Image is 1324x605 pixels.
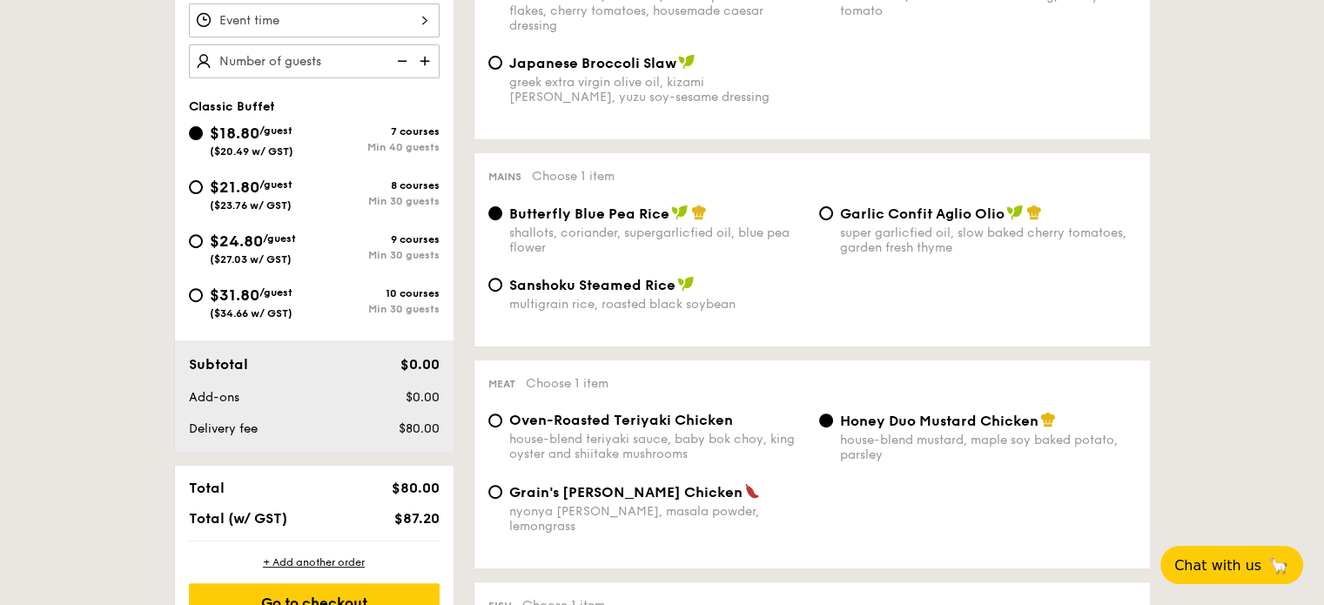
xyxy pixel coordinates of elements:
span: $0.00 [405,390,439,405]
span: Butterfly Blue Pea Rice [509,205,669,222]
input: $31.80/guest($34.66 w/ GST)10 coursesMin 30 guests [189,288,203,302]
div: super garlicfied oil, slow baked cherry tomatoes, garden fresh thyme [840,225,1136,255]
span: $80.00 [391,480,439,496]
span: Delivery fee [189,421,258,436]
span: Choose 1 item [532,169,615,184]
img: icon-spicy.37a8142b.svg [744,483,760,499]
div: house-blend teriyaki sauce, baby bok choy, king oyster and shiitake mushrooms [509,432,805,461]
input: $21.80/guest($23.76 w/ GST)8 coursesMin 30 guests [189,180,203,194]
input: $18.80/guest($20.49 w/ GST)7 coursesMin 40 guests [189,126,203,140]
input: Event time [189,3,440,37]
div: 10 courses [314,287,440,299]
span: /guest [259,124,292,137]
span: ($23.76 w/ GST) [210,199,292,212]
button: Chat with us🦙 [1160,546,1303,584]
span: $80.00 [398,421,439,436]
div: 7 courses [314,125,440,138]
img: icon-reduce.1d2dbef1.svg [387,44,413,77]
span: Grain's [PERSON_NAME] Chicken [509,484,743,501]
span: /guest [259,178,292,191]
span: Sanshoku Steamed Rice [509,277,675,293]
input: Sanshoku Steamed Ricemultigrain rice, roasted black soybean [488,278,502,292]
span: ($34.66 w/ GST) [210,307,292,319]
span: ($20.49 w/ GST) [210,145,293,158]
span: $87.20 [393,510,439,527]
div: Min 30 guests [314,249,440,261]
span: $24.80 [210,232,263,251]
input: Oven-Roasted Teriyaki Chickenhouse-blend teriyaki sauce, baby bok choy, king oyster and shiitake ... [488,413,502,427]
span: /guest [263,232,296,245]
span: $18.80 [210,124,259,143]
span: Oven-Roasted Teriyaki Chicken [509,412,733,428]
span: Total (w/ GST) [189,510,287,527]
img: icon-chef-hat.a58ddaea.svg [1040,412,1056,427]
img: icon-add.58712e84.svg [413,44,440,77]
span: ($27.03 w/ GST) [210,253,292,266]
span: $21.80 [210,178,259,197]
input: Garlic Confit Aglio Oliosuper garlicfied oil, slow baked cherry tomatoes, garden fresh thyme [819,206,833,220]
img: icon-chef-hat.a58ddaea.svg [1026,205,1042,220]
span: $31.80 [210,286,259,305]
span: Total [189,480,225,496]
span: Mains [488,171,521,183]
span: Subtotal [189,356,248,373]
div: + Add another order [189,555,440,569]
span: 🦙 [1268,555,1289,575]
span: $0.00 [400,356,439,373]
div: 9 courses [314,233,440,245]
span: /guest [259,286,292,299]
span: Choose 1 item [526,376,608,391]
img: icon-vegan.f8ff3823.svg [678,54,696,70]
span: Meat [488,378,515,390]
span: Classic Buffet [189,99,275,114]
div: nyonya [PERSON_NAME], masala powder, lemongrass [509,504,805,534]
input: Number of guests [189,44,440,78]
img: icon-vegan.f8ff3823.svg [1006,205,1024,220]
div: house-blend mustard, maple soy baked potato, parsley [840,433,1136,462]
input: Butterfly Blue Pea Riceshallots, coriander, supergarlicfied oil, blue pea flower [488,206,502,220]
span: Chat with us [1174,557,1261,574]
div: 8 courses [314,179,440,192]
span: Garlic Confit Aglio Olio [840,205,1005,222]
img: icon-vegan.f8ff3823.svg [677,276,695,292]
div: shallots, coriander, supergarlicfied oil, blue pea flower [509,225,805,255]
div: Min 40 guests [314,141,440,153]
input: Japanese Broccoli Slawgreek extra virgin olive oil, kizami [PERSON_NAME], yuzu soy-sesame dressing [488,56,502,70]
div: Min 30 guests [314,303,440,315]
input: $24.80/guest($27.03 w/ GST)9 coursesMin 30 guests [189,234,203,248]
input: Grain's [PERSON_NAME] Chickennyonya [PERSON_NAME], masala powder, lemongrass [488,485,502,499]
input: Honey Duo Mustard Chickenhouse-blend mustard, maple soy baked potato, parsley [819,413,833,427]
div: greek extra virgin olive oil, kizami [PERSON_NAME], yuzu soy-sesame dressing [509,75,805,104]
span: Add-ons [189,390,239,405]
img: icon-vegan.f8ff3823.svg [671,205,689,220]
span: Japanese Broccoli Slaw [509,55,676,71]
span: Honey Duo Mustard Chicken [840,413,1038,429]
div: multigrain rice, roasted black soybean [509,297,805,312]
div: Min 30 guests [314,195,440,207]
img: icon-chef-hat.a58ddaea.svg [691,205,707,220]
